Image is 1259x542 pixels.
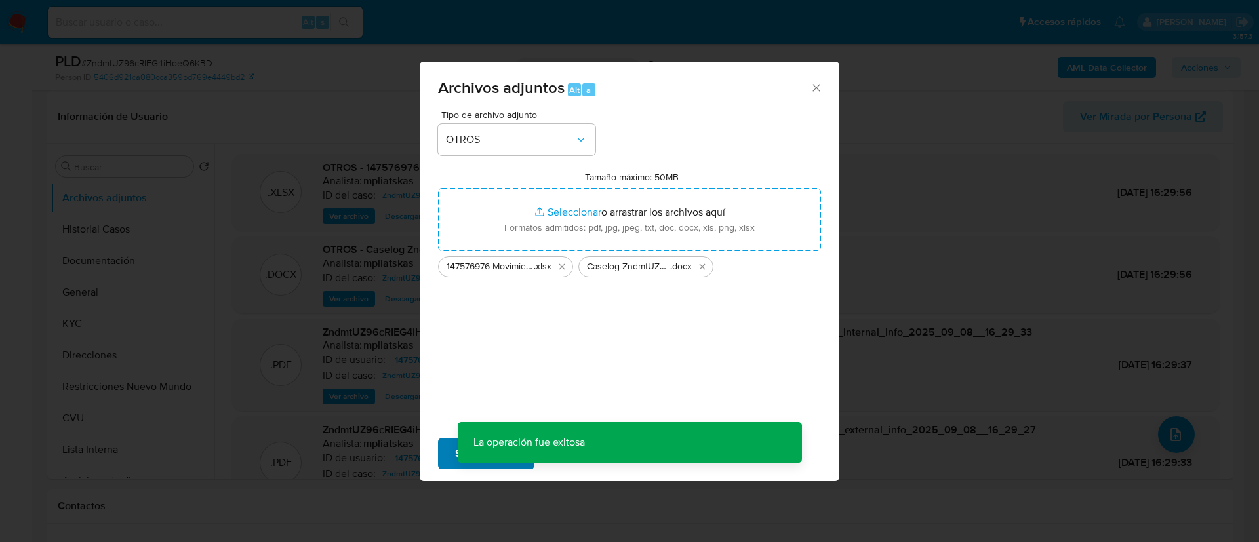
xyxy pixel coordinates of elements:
span: Archivos adjuntos [438,76,565,99]
button: OTROS [438,124,595,155]
label: Tamaño máximo: 50MB [585,171,679,183]
span: .xlsx [534,260,551,273]
span: .docx [670,260,692,273]
span: Tipo de archivo adjunto [441,110,599,119]
span: Cancelar [557,439,599,468]
button: Eliminar Caselog ZndmtUZ96cRIEG4iHoeQ6KBD_2025_08_19_21_19_49.docx [694,259,710,275]
span: 147576976 Movimientos [447,260,534,273]
ul: Archivos seleccionados [438,251,821,277]
button: Cerrar [810,81,822,93]
span: Caselog ZndmtUZ96cRIEG4iHoeQ6KBD_2025_08_19_21_19_49 [587,260,670,273]
p: La operación fue exitosa [458,422,601,463]
span: OTROS [446,133,574,146]
span: a [586,84,591,96]
button: Eliminar 147576976 Movimientos.xlsx [554,259,570,275]
span: Alt [569,84,580,96]
button: Subir archivo [438,438,534,469]
span: Subir archivo [455,439,517,468]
